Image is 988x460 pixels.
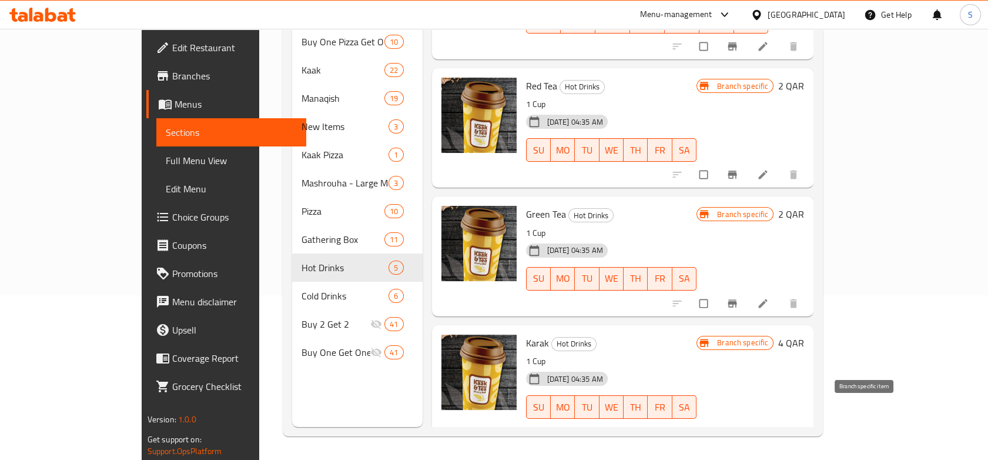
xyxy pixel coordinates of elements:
[385,65,403,76] span: 22
[148,432,202,447] span: Get support on:
[624,267,648,291] button: TH
[385,319,403,330] span: 41
[719,162,748,188] button: Branch-specific-item
[172,210,297,224] span: Choice Groups
[600,395,624,419] button: WE
[677,399,692,416] span: SA
[575,267,599,291] button: TU
[551,267,575,291] button: MO
[719,291,748,316] button: Branch-specific-item
[555,142,570,159] span: MO
[441,78,517,153] img: Red Tea
[146,344,307,372] a: Coverage Report
[531,142,546,159] span: SU
[565,14,591,31] span: MO
[292,282,423,310] div: Cold Drinks6
[552,337,596,351] span: Hot Drinks
[384,91,403,105] div: items
[677,270,692,287] span: SA
[569,209,613,222] span: Hot Drinks
[156,118,307,146] a: Sections
[531,399,546,416] span: SU
[560,80,604,94] span: Hot Drinks
[384,345,403,359] div: items
[302,119,389,134] span: New Items
[389,291,403,302] span: 6
[580,399,594,416] span: TU
[672,138,696,162] button: SA
[692,164,717,186] span: Select to update
[172,266,297,281] span: Promotions
[781,419,809,445] button: delete
[172,238,297,252] span: Coupons
[551,138,575,162] button: MO
[146,288,307,316] a: Menu disclaimer
[968,8,973,21] span: S
[175,97,297,111] span: Menus
[292,112,423,141] div: New Items3
[712,337,773,348] span: Branch specific
[628,399,643,416] span: TH
[292,141,423,169] div: Kaak Pizza1
[384,317,403,331] div: items
[292,84,423,112] div: Manaqish19
[441,206,517,281] img: Green Tea
[172,69,297,83] span: Branches
[624,395,648,419] button: TH
[575,138,599,162] button: TU
[302,91,385,105] span: Manaqish
[146,90,307,118] a: Menus
[172,295,297,309] span: Menu disclaimer
[302,289,389,303] div: Cold Drinks
[302,148,389,162] span: Kaak Pizza
[146,231,307,259] a: Coupons
[146,259,307,288] a: Promotions
[441,335,517,410] img: Karak
[628,142,643,159] span: TH
[600,267,624,291] button: WE
[652,399,667,416] span: FR
[302,63,385,77] span: Kaak
[384,232,403,246] div: items
[156,175,307,203] a: Edit Menu
[778,78,804,94] h6: 2 QAR
[388,148,403,162] div: items
[146,372,307,401] a: Grocery Checklist
[555,270,570,287] span: MO
[302,204,385,218] span: Pizza
[292,310,423,338] div: Buy 2 Get 241
[526,334,549,352] span: Karak
[551,337,597,351] div: Hot Drinks
[712,81,773,92] span: Branch specific
[526,205,566,223] span: Green Tea
[178,412,196,427] span: 1.0.0
[385,347,403,358] span: 41
[172,351,297,365] span: Coverage Report
[388,176,403,190] div: items
[292,169,423,197] div: Mashrouha - Large Manaqish3
[768,8,845,21] div: [GEOGRAPHIC_DATA]
[384,35,403,49] div: items
[292,197,423,225] div: Pizza10
[172,379,297,394] span: Grocery Checklist
[575,395,599,419] button: TU
[146,203,307,231] a: Choice Groups
[292,225,423,254] div: Gathering Box11
[542,374,608,385] span: [DATE] 04:35 AM
[719,34,748,59] button: Branch-specific-item
[526,77,557,95] span: Red Tea
[712,209,773,220] span: Branch specific
[388,119,403,134] div: items
[292,56,423,84] div: Kaak22
[384,63,403,77] div: items
[778,335,804,351] h6: 4 QAR
[302,317,371,331] span: Buy 2 Get 2
[781,162,809,188] button: delete
[389,178,403,189] span: 3
[302,176,389,190] div: Mashrouha - Large Manaqish
[692,35,717,58] span: Select to update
